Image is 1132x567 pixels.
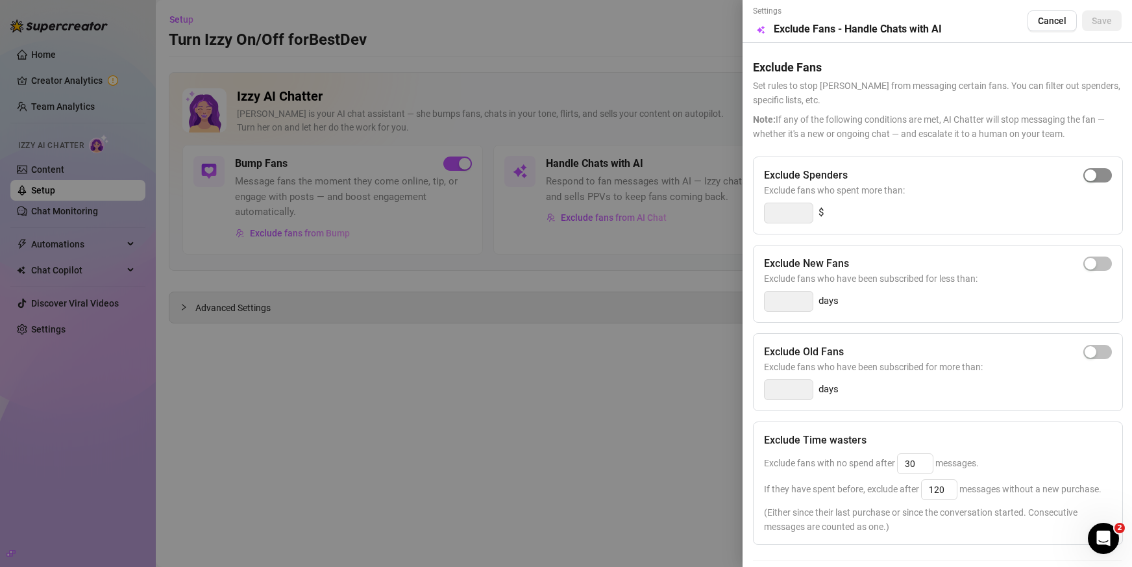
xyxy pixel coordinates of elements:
span: 2 [1114,523,1125,533]
h5: Exclude New Fans [764,256,849,271]
h5: Exclude Time wasters [764,433,867,448]
span: days [818,382,839,397]
span: Settings [753,5,942,18]
span: Exclude fans with no spend after messages. [764,458,979,468]
h5: Exclude Spenders [764,168,848,183]
span: (Either since their last purchase or since the conversation started. Consecutive messages are cou... [764,505,1112,534]
h5: Exclude Fans - Handle Chats with AI [774,21,942,37]
iframe: Intercom live chat [1088,523,1119,554]
span: Cancel [1038,16,1066,26]
button: Cancel [1027,10,1077,31]
span: Set rules to stop [PERSON_NAME] from messaging certain fans. You can filter out spenders, specifi... [753,79,1122,107]
button: Save [1082,10,1122,31]
h5: Exclude Old Fans [764,344,844,360]
span: Exclude fans who have been subscribed for less than: [764,271,1112,286]
span: Exclude fans who spent more than: [764,183,1112,197]
span: If they have spent before, exclude after messages without a new purchase. [764,484,1101,494]
span: $ [818,205,824,221]
span: Exclude fans who have been subscribed for more than: [764,360,1112,374]
span: Note: [753,114,776,125]
h5: Exclude Fans [753,58,1122,76]
span: If any of the following conditions are met, AI Chatter will stop messaging the fan — whether it's... [753,112,1122,141]
span: days [818,294,839,309]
